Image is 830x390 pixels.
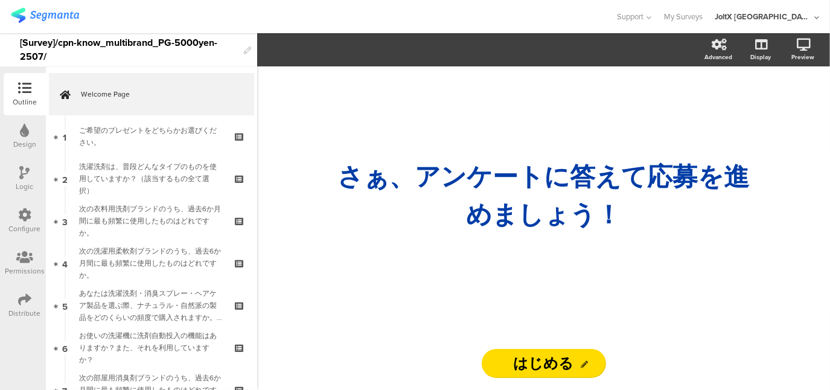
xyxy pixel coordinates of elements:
a: 4 次の洗濯用柔軟剤ブランドのうち、過去6か月間に最も頻繁に使用したものはどれですか。 [49,242,254,284]
strong: さぁ、ア ンケートに答えて応募を進めましょう！ [338,161,750,230]
a: 2 洗濯洗剤は、普段どんなタイプのものを使用していますか？（該当するもの全て選択） [49,158,254,200]
span: 1 [63,130,67,143]
div: Permissions [5,266,45,277]
div: [Survey]/cpn-know_multibrand_PG-5000yen-2507/ [20,33,238,66]
span: 3 [62,214,68,228]
div: 洗濯洗剤は、普段どんなタイプのものを使用していますか？（該当するもの全て選択） [79,161,223,197]
div: お使いの洗濯機に洗剤自動投入の機能はありますか？また、それを利用していますか？ [79,330,223,366]
div: Distribute [9,308,41,319]
input: Start [482,349,606,378]
div: JoltX [GEOGRAPHIC_DATA] [715,11,811,22]
div: 次の洗濯用柔軟剤ブランドのうち、過去6か月間に最も頻繁に使用したものはどれですか。 [79,245,223,281]
span: Welcome Page [81,88,235,100]
img: segmanta logo [11,8,79,23]
div: Logic [16,181,34,192]
span: 4 [62,257,68,270]
span: 6 [62,341,68,354]
a: 1 ご希望のプレゼントをどちらかお選びください。 [49,115,254,158]
a: 3 次の衣料用洗剤ブランドのうち、過去6か月間に最も頻繁に使用したものはどれですか。 [49,200,254,242]
span: 2 [62,172,68,185]
div: あなたは洗濯洗剤・消臭スプレー・ヘアケア製品を選ぶ際、ナチュラル・自然派の製品をどのくらいの頻度で購入されますか。（いずれか一つを選択） [79,287,223,324]
a: Welcome Page [49,73,254,115]
a: 5 あなたは洗濯洗剤・消臭スプレー・ヘアケア製品を選ぶ際、ナチュラル・自然派の製品をどのくらいの頻度で購入されますか。（いずれか一つを選択） [49,284,254,327]
div: Advanced [704,53,732,62]
span: Support [618,11,644,22]
div: ご希望のプレゼントをどちらかお選びください。 [79,124,223,149]
div: Configure [9,223,41,234]
span: 5 [62,299,68,312]
div: Display [750,53,771,62]
div: Preview [791,53,814,62]
a: 6 お使いの洗濯機に洗剤自動投入の機能はありますか？また、それを利用していますか？ [49,327,254,369]
div: 次の衣料用洗剤ブランドのうち、過去6か月間に最も頻繁に使用したものはどれですか。 [79,203,223,239]
div: Design [13,139,36,150]
div: Outline [13,97,37,107]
